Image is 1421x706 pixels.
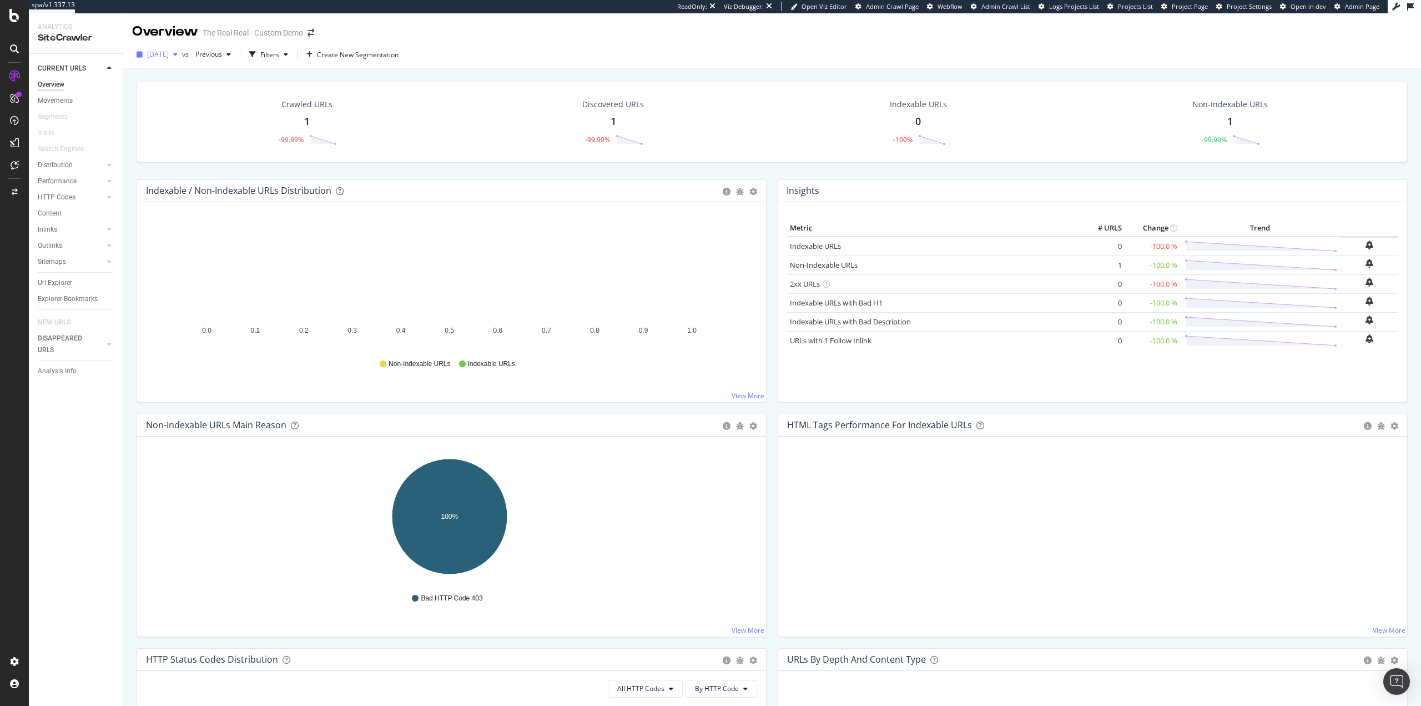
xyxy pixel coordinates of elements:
[677,2,707,11] div: ReadOnly:
[1080,312,1125,331] td: 0
[639,327,648,334] text: 0.9
[38,256,66,268] div: Sitemaps
[617,684,664,693] span: All HTTP Codes
[1125,293,1180,312] td: -100.0 %
[1291,2,1326,11] span: Open in dev
[927,2,963,11] a: Webflow
[38,95,115,107] a: Movements
[396,327,406,334] text: 0.4
[38,22,114,32] div: Analytics
[38,95,73,107] div: Movements
[38,333,94,356] div: DISAPPEARED URLS
[582,99,644,110] div: Discovered URLs
[790,260,858,270] a: Non-Indexable URLs
[203,27,303,38] div: The Real Real - Custom Demo
[1227,2,1272,11] span: Project Settings
[802,2,847,11] span: Open Viz Editor
[38,240,62,252] div: Outlinks
[1365,259,1373,268] div: bell-plus
[866,2,919,11] span: Admin Crawl Page
[1364,657,1372,664] div: circle-info
[347,327,357,334] text: 0.3
[38,79,64,91] div: Overview
[971,2,1030,11] a: Admin Crawl List
[749,657,757,664] div: gear
[787,183,819,198] h4: Insights
[1373,625,1405,635] a: View More
[132,46,182,63] button: [DATE]
[749,188,757,196] div: gear
[1080,274,1125,293] td: 0
[787,654,926,665] div: URLs by Depth and Content Type
[585,135,610,144] div: -99.99%
[732,391,764,400] a: View More
[38,208,62,219] div: Content
[182,49,191,59] span: vs
[1080,293,1125,312] td: 0
[542,327,551,334] text: 0.7
[1280,2,1326,11] a: Open in dev
[389,359,450,369] span: Non-Indexable URLs
[1202,135,1227,144] div: -99.99%
[191,49,222,59] span: Previous
[1180,220,1340,237] th: Trend
[38,32,114,44] div: SiteCrawler
[790,2,847,11] a: Open Viz Editor
[468,359,515,369] span: Indexable URLs
[1039,2,1099,11] a: Logs Projects List
[893,135,913,144] div: -100%
[1365,316,1373,324] div: bell-plus
[146,220,753,349] div: A chart.
[132,22,198,41] div: Overview
[38,176,104,187] a: Performance
[1334,2,1379,11] a: Admin Page
[1125,331,1180,350] td: -100.0 %
[38,143,95,155] a: Search Engines
[1227,114,1233,129] div: 1
[1118,2,1153,11] span: Projects List
[695,684,739,693] span: By HTTP Code
[245,46,293,63] button: Filters
[317,50,399,59] span: Create New Segmentation
[251,327,260,334] text: 0.1
[38,240,104,252] a: Outlinks
[1364,422,1372,430] div: circle-info
[38,176,77,187] div: Performance
[299,327,309,334] text: 0.2
[38,159,73,171] div: Distribution
[855,2,919,11] a: Admin Crawl Page
[724,2,764,11] div: Viz Debugger:
[1377,422,1385,430] div: bug
[1080,220,1125,237] th: # URLS
[38,365,77,377] div: Analysis Info
[1365,278,1373,287] div: bell-plus
[1390,422,1398,430] div: gear
[38,111,79,123] a: Segments
[38,277,72,289] div: Url Explorer
[421,594,482,603] span: Bad HTTP Code 403
[723,657,730,664] div: circle-info
[38,192,75,203] div: HTTP Codes
[38,277,115,289] a: Url Explorer
[38,224,57,236] div: Inlinks
[304,114,310,129] div: 1
[1172,2,1208,11] span: Project Page
[146,654,278,665] div: HTTP Status Codes Distribution
[38,79,115,91] a: Overview
[732,625,764,635] a: View More
[1080,331,1125,350] td: 0
[202,327,211,334] text: 0.0
[260,50,279,59] div: Filters
[1125,237,1180,256] td: -100.0 %
[723,422,730,430] div: circle-info
[1377,657,1385,664] div: bug
[38,293,98,305] div: Explorer Bookmarks
[38,256,104,268] a: Sitemaps
[281,99,332,110] div: Crawled URLs
[790,336,871,346] a: URLs with 1 Follow Inlink
[38,127,65,139] a: Visits
[308,29,314,37] div: arrow-right-arrow-left
[723,188,730,196] div: circle-info
[890,99,947,110] div: Indexable URLs
[611,114,616,129] div: 1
